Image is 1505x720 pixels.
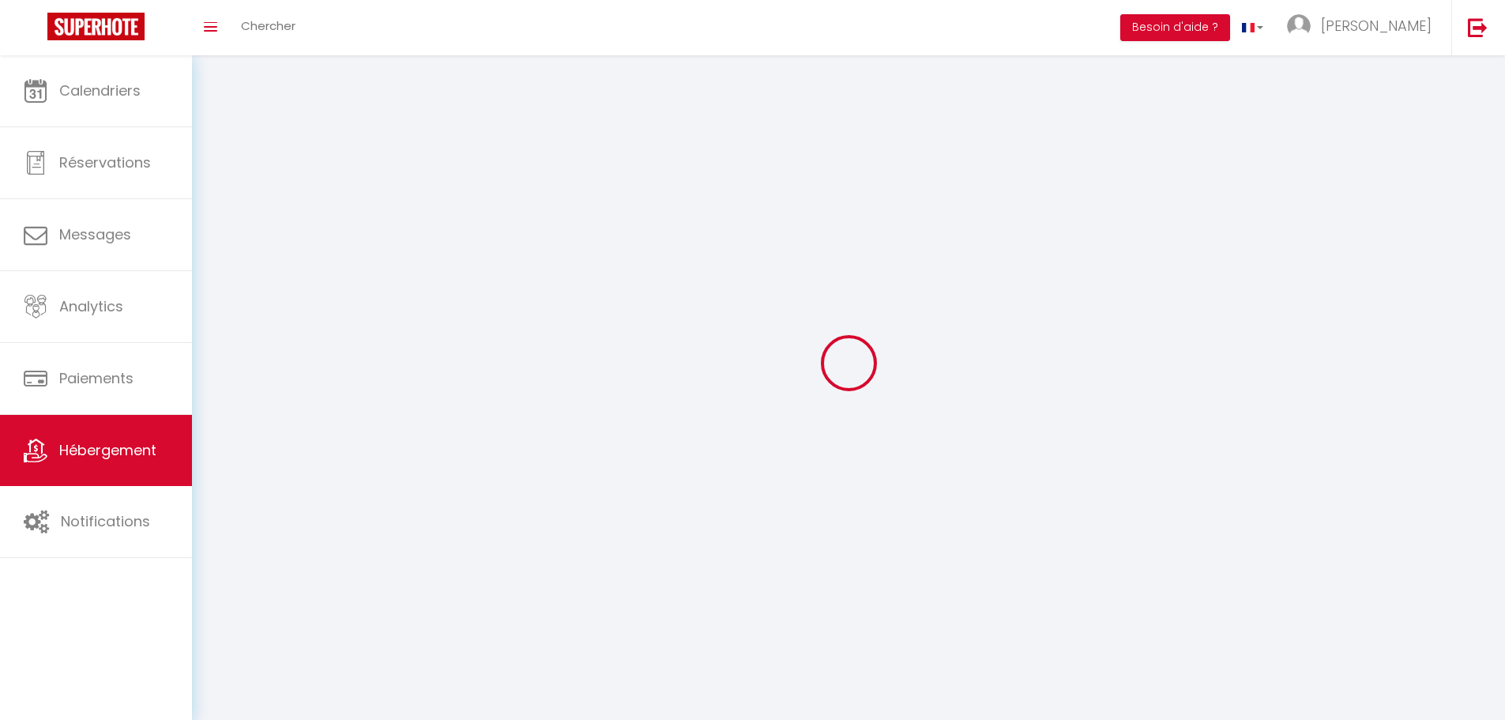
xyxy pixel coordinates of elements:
span: Paiements [59,368,134,388]
img: Super Booking [47,13,145,40]
span: Notifications [61,511,150,531]
button: Ouvrir le widget de chat LiveChat [13,6,60,54]
span: Calendriers [59,81,141,100]
span: Messages [59,224,131,244]
span: Analytics [59,296,123,316]
iframe: Chat [1438,649,1493,708]
span: Chercher [241,17,295,34]
img: ... [1287,14,1311,38]
span: Réservations [59,153,151,172]
img: logout [1468,17,1488,37]
button: Besoin d'aide ? [1120,14,1230,41]
span: Hébergement [59,440,156,460]
span: [PERSON_NAME] [1321,16,1432,36]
